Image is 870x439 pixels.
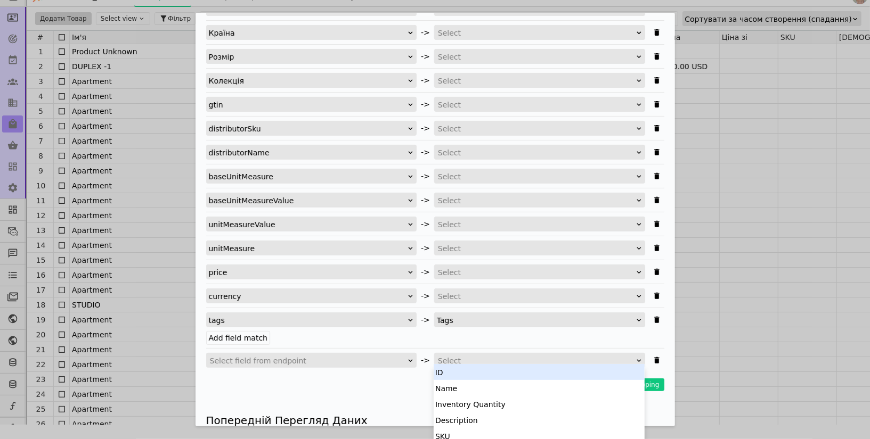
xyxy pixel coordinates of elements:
[206,412,664,428] h4: Попередній Перегляд Даних
[438,26,635,40] div: Select
[209,169,408,184] div: baseUnitMeasure
[421,27,430,38] span: ->
[438,241,635,256] div: Select
[209,193,408,208] div: baseUnitMeasureValue
[209,26,408,40] div: Країна
[434,396,645,412] div: Inventory Quantity
[209,265,408,280] div: price
[421,291,430,302] span: ->
[434,412,645,428] div: Description
[437,313,636,328] div: Tags
[438,169,635,184] div: Select
[209,73,408,88] div: Колекція
[438,217,635,232] div: Select
[210,353,406,368] div: Select field from endpoint
[196,13,675,426] div: Імпортувати Товари
[421,267,430,278] span: ->
[421,243,430,254] span: ->
[438,121,635,136] div: Select
[434,364,645,380] div: ID
[434,380,645,396] div: Name
[421,123,430,134] span: ->
[438,265,635,280] div: Select
[438,73,635,88] div: Select
[209,145,408,160] div: distributorName
[209,313,408,328] div: tags
[421,51,430,62] span: ->
[421,195,430,206] span: ->
[209,241,408,256] div: unitMeasure
[209,97,408,112] div: gtin
[438,289,635,304] div: Select
[209,289,408,304] div: currency
[421,219,430,230] span: ->
[209,121,408,136] div: distributorSku
[438,97,635,112] div: Select
[421,314,430,326] span: ->
[438,193,635,208] div: Select
[438,145,635,160] div: Select
[438,49,635,64] div: Select
[421,171,430,182] span: ->
[421,355,430,366] span: ->
[421,99,430,110] span: ->
[421,147,430,158] span: ->
[421,75,430,86] span: ->
[438,353,635,368] div: Select
[206,331,271,345] label: Add field match
[209,217,408,232] div: unitMeasureValue
[209,49,408,64] div: Розмір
